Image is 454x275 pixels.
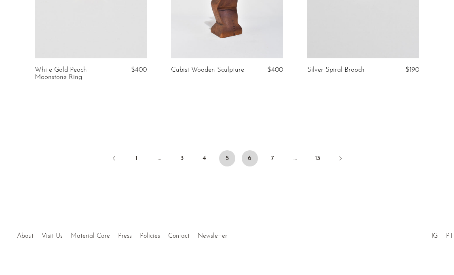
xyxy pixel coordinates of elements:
a: About [17,233,34,239]
a: 1 [129,150,145,166]
span: … [151,150,167,166]
a: Next [332,150,348,168]
a: Previous [106,150,122,168]
a: 13 [310,150,326,166]
span: 5 [219,150,235,166]
a: Cubist Wooden Sculpture [171,66,244,74]
a: White Gold Peach Moonstone Ring [35,66,108,81]
a: 4 [196,150,213,166]
a: 3 [174,150,190,166]
span: $400 [131,66,147,73]
a: 7 [264,150,281,166]
a: Material Care [71,233,110,239]
span: … [287,150,303,166]
a: PT [446,233,453,239]
a: 6 [242,150,258,166]
ul: Quick links [13,226,231,242]
a: Silver Spiral Brooch [307,66,365,74]
span: $190 [405,66,419,73]
a: IG [431,233,438,239]
span: $400 [267,66,283,73]
a: Visit Us [42,233,63,239]
a: Press [118,233,132,239]
a: Policies [140,233,160,239]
